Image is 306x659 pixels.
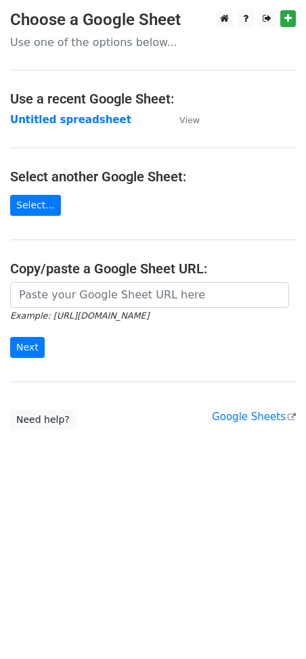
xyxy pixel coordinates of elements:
small: View [179,115,200,125]
h4: Use a recent Google Sheet: [10,91,296,107]
input: Paste your Google Sheet URL here [10,282,289,308]
h4: Select another Google Sheet: [10,168,296,185]
small: Example: [URL][DOMAIN_NAME] [10,311,149,321]
p: Use one of the options below... [10,35,296,49]
a: Untitled spreadsheet [10,114,131,126]
a: Select... [10,195,61,216]
a: Need help? [10,409,76,430]
a: View [166,114,200,126]
h3: Choose a Google Sheet [10,10,296,30]
input: Next [10,337,45,358]
h4: Copy/paste a Google Sheet URL: [10,260,296,277]
a: Google Sheets [212,411,296,423]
